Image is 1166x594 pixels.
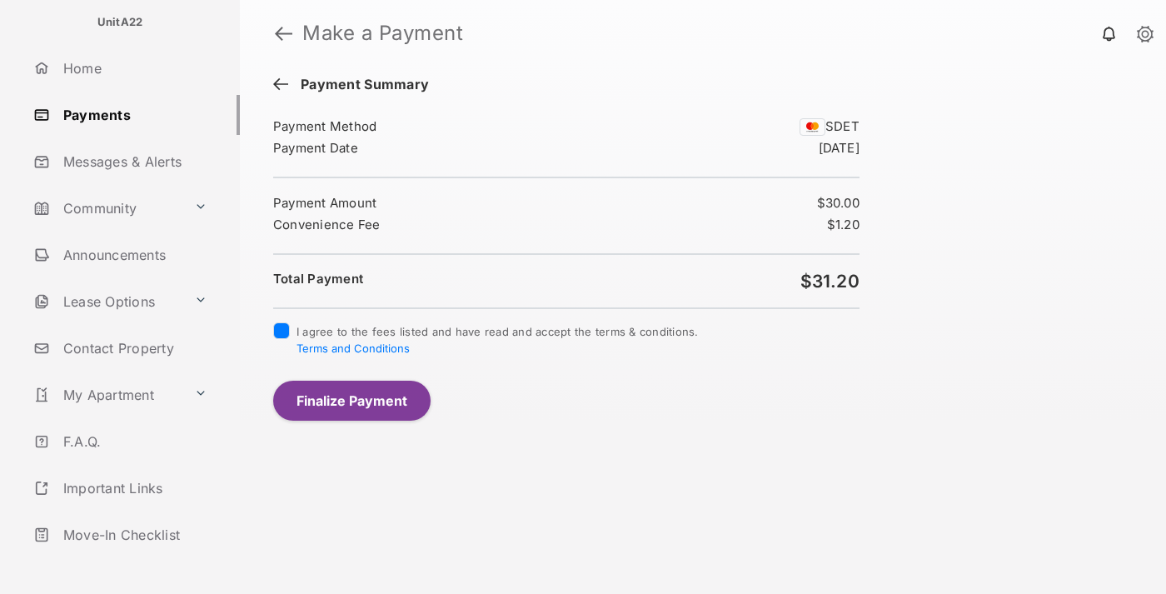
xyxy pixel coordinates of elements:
[97,14,143,31] p: UnitA22
[296,325,699,355] span: I agree to the fees listed and have read and accept the terms & conditions.
[273,381,431,421] button: Finalize Payment
[302,23,463,43] strong: Make a Payment
[27,235,240,275] a: Announcements
[27,188,187,228] a: Community
[27,95,240,135] a: Payments
[27,468,214,508] a: Important Links
[27,422,240,462] a: F.A.Q.
[27,282,187,322] a: Lease Options
[27,142,240,182] a: Messages & Alerts
[292,77,429,95] span: Payment Summary
[27,48,240,88] a: Home
[27,375,187,415] a: My Apartment
[27,515,240,555] a: Move-In Checklist
[27,328,240,368] a: Contact Property
[296,342,410,355] button: I agree to the fees listed and have read and accept the terms & conditions.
